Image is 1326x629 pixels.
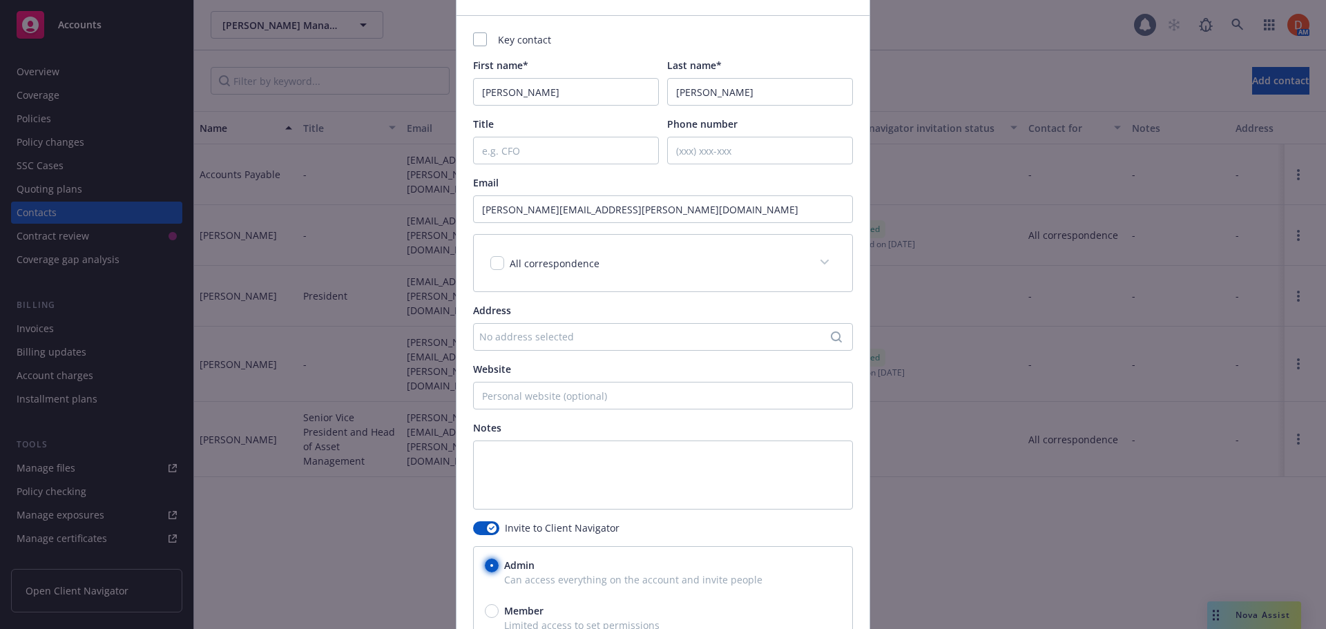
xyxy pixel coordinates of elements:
span: Address [473,304,511,317]
span: Member [504,603,544,618]
span: Can access everything on the account and invite people [485,572,841,587]
button: No address selected [473,323,853,351]
div: No address selected [479,329,833,344]
input: example@email.com [473,195,853,223]
span: Email [473,176,499,189]
span: Invite to Client Navigator [505,521,619,535]
span: All correspondence [510,257,599,270]
span: Notes [473,421,501,434]
input: First Name [473,78,659,106]
span: First name* [473,59,528,72]
div: All correspondence [474,235,852,291]
input: Admin [485,559,499,572]
input: (xxx) xxx-xxx [667,137,853,164]
input: Member [485,604,499,618]
input: Last Name [667,78,853,106]
span: Phone number [667,117,738,130]
span: Title [473,117,494,130]
span: Admin [504,558,535,572]
input: Personal website (optional) [473,382,853,409]
svg: Search [831,331,842,342]
span: Website [473,362,511,376]
div: Key contact [473,32,853,47]
input: e.g. CFO [473,137,659,164]
span: Last name* [667,59,722,72]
